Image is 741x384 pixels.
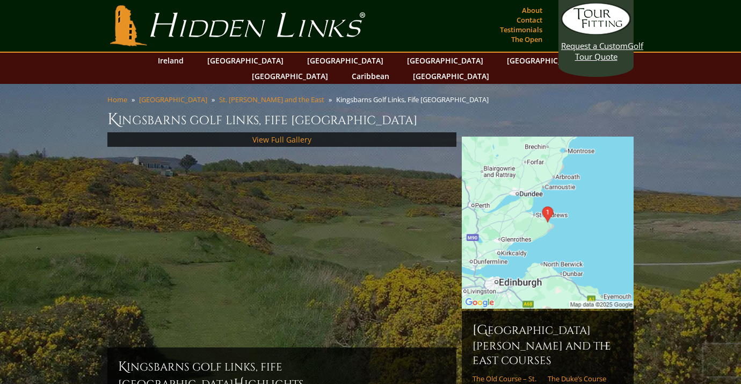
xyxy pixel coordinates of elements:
a: Home [107,95,127,104]
a: [GEOGRAPHIC_DATA] [302,53,389,68]
img: Google Map of Kingsbarns Golf Links, Fife, Scotland, United Kingdom [462,137,634,309]
a: The Open [508,32,545,47]
a: [GEOGRAPHIC_DATA] [402,53,489,68]
a: Testimonials [497,22,545,37]
a: Ireland [152,53,189,68]
a: [GEOGRAPHIC_DATA] [139,95,207,104]
a: Request a CustomGolf Tour Quote [561,3,631,62]
a: [GEOGRAPHIC_DATA] [408,68,495,84]
h6: [GEOGRAPHIC_DATA][PERSON_NAME] and the East Courses [473,322,623,368]
a: Contact [514,12,545,27]
a: Caribbean [346,68,395,84]
li: Kingsbarns Golf Links, Fife [GEOGRAPHIC_DATA] [336,95,493,104]
a: About [519,3,545,18]
span: Request a Custom [561,40,628,51]
a: [GEOGRAPHIC_DATA] [202,53,289,68]
a: [GEOGRAPHIC_DATA] [502,53,589,68]
a: The Duke’s Course [548,374,616,383]
a: [GEOGRAPHIC_DATA] [246,68,333,84]
a: St. [PERSON_NAME] and the East [219,95,324,104]
h1: Kingsbarns Golf Links, Fife [GEOGRAPHIC_DATA] [107,109,634,130]
a: View Full Gallery [252,134,311,145]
